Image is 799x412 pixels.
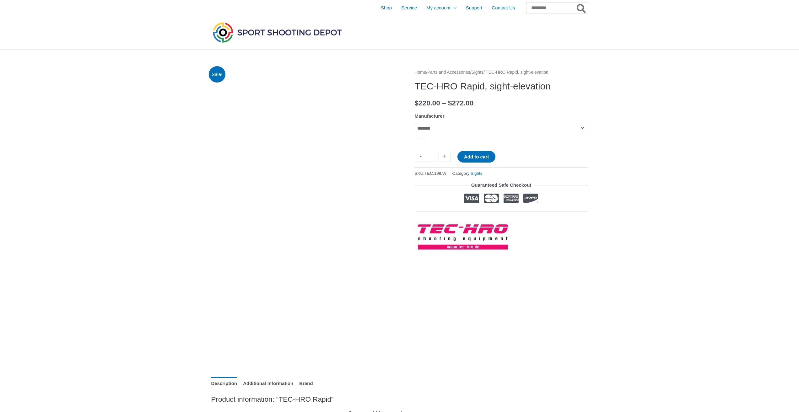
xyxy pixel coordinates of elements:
a: - [415,151,427,162]
a: Sights [472,70,483,75]
img: Sport Shooting Depot [211,21,343,44]
a: Description [211,377,237,390]
button: Search [575,3,588,13]
bdi: 220.00 [415,99,440,107]
span: Category: [452,169,483,177]
span: SKU: [415,169,446,177]
span: – [442,99,446,107]
button: Add to cart [457,151,495,163]
h2: Product information: “TEC-HRO Rapid” [211,395,588,404]
a: TEC-HRO Shooting Equipment [415,221,509,253]
a: Additional information [243,377,293,390]
bdi: 272.00 [448,99,473,107]
nav: Breadcrumb [415,68,588,77]
span: TEC.199.W [424,171,446,176]
span: $ [448,99,452,107]
h1: TEC-HRO Rapid, sight-elevation [415,81,588,92]
span: Sale! [209,66,225,83]
a: Home [415,70,426,75]
label: Manufacturer [415,113,445,119]
a: + [439,151,451,162]
legend: Guaranteed Safe Checkout [469,181,534,190]
span: $ [415,99,419,107]
input: Product quantity [427,151,439,162]
a: Parts and Accessories [427,70,470,75]
a: Sights [471,171,483,176]
a: Brand [299,377,313,390]
a: Clear options [415,136,427,140]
